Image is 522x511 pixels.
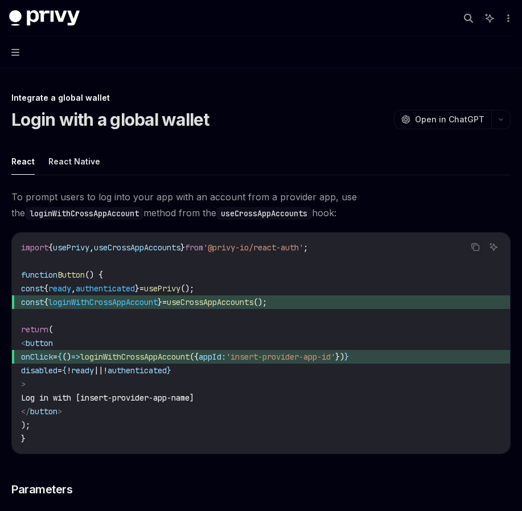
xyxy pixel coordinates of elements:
[502,10,513,26] button: More actions
[48,148,100,175] button: React Native
[144,283,180,294] span: usePrivy
[21,379,26,389] span: >
[108,365,167,376] span: authenticated
[62,352,71,362] span: ()
[21,242,48,253] span: import
[44,283,48,294] span: {
[9,10,80,26] img: dark logo
[203,242,303,253] span: '@privy-io/react-auth'
[167,365,171,376] span: }
[103,365,108,376] span: !
[180,242,185,253] span: }
[48,297,158,307] span: loginWithCrossAppAccount
[21,420,30,430] span: );
[71,283,76,294] span: ,
[21,393,194,403] span: Log in with [insert-provider-app-name]
[21,434,26,444] span: }
[57,406,62,417] span: >
[89,242,94,253] span: ,
[21,283,44,294] span: const
[21,365,57,376] span: disabled
[344,352,349,362] span: }
[71,365,94,376] span: ready
[139,283,144,294] span: =
[48,242,53,253] span: {
[11,92,511,104] div: Integrate a global wallet
[25,207,143,220] code: loginWithCrossAppAccount
[335,352,344,362] span: })
[62,365,67,376] span: {
[167,297,253,307] span: useCrossAppAccounts
[21,270,57,280] span: function
[57,365,62,376] span: =
[303,242,308,253] span: ;
[21,406,30,417] span: </
[21,297,44,307] span: const
[44,297,48,307] span: {
[486,240,501,254] button: Ask AI
[71,352,80,362] span: =>
[199,352,226,362] span: appId:
[216,207,312,220] code: useCrossAppAccounts
[76,283,135,294] span: authenticated
[80,352,190,362] span: loginWithCrossAppAccount
[11,148,35,175] button: React
[53,242,89,253] span: usePrivy
[468,240,483,254] button: Copy the contents from the code block
[415,114,484,125] span: Open in ChatGPT
[94,365,103,376] span: ||
[180,283,194,294] span: ();
[21,338,26,348] span: <
[394,110,491,129] button: Open in ChatGPT
[226,352,335,362] span: 'insert-provider-app-id'
[190,352,199,362] span: ({
[11,481,72,497] span: Parameters
[57,352,62,362] span: {
[94,242,180,253] span: useCrossAppAccounts
[158,297,162,307] span: }
[30,406,57,417] span: button
[21,324,48,335] span: return
[48,324,53,335] span: (
[57,270,85,280] span: Button
[135,283,139,294] span: }
[48,283,71,294] span: ready
[67,365,71,376] span: !
[185,242,203,253] span: from
[53,352,57,362] span: =
[21,352,53,362] span: onClick
[26,338,53,348] span: button
[11,109,209,130] h1: Login with a global wallet
[253,297,267,307] span: ();
[11,189,511,221] span: To prompt users to log into your app with an account from a provider app, use the method from the...
[162,297,167,307] span: =
[85,270,103,280] span: () {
